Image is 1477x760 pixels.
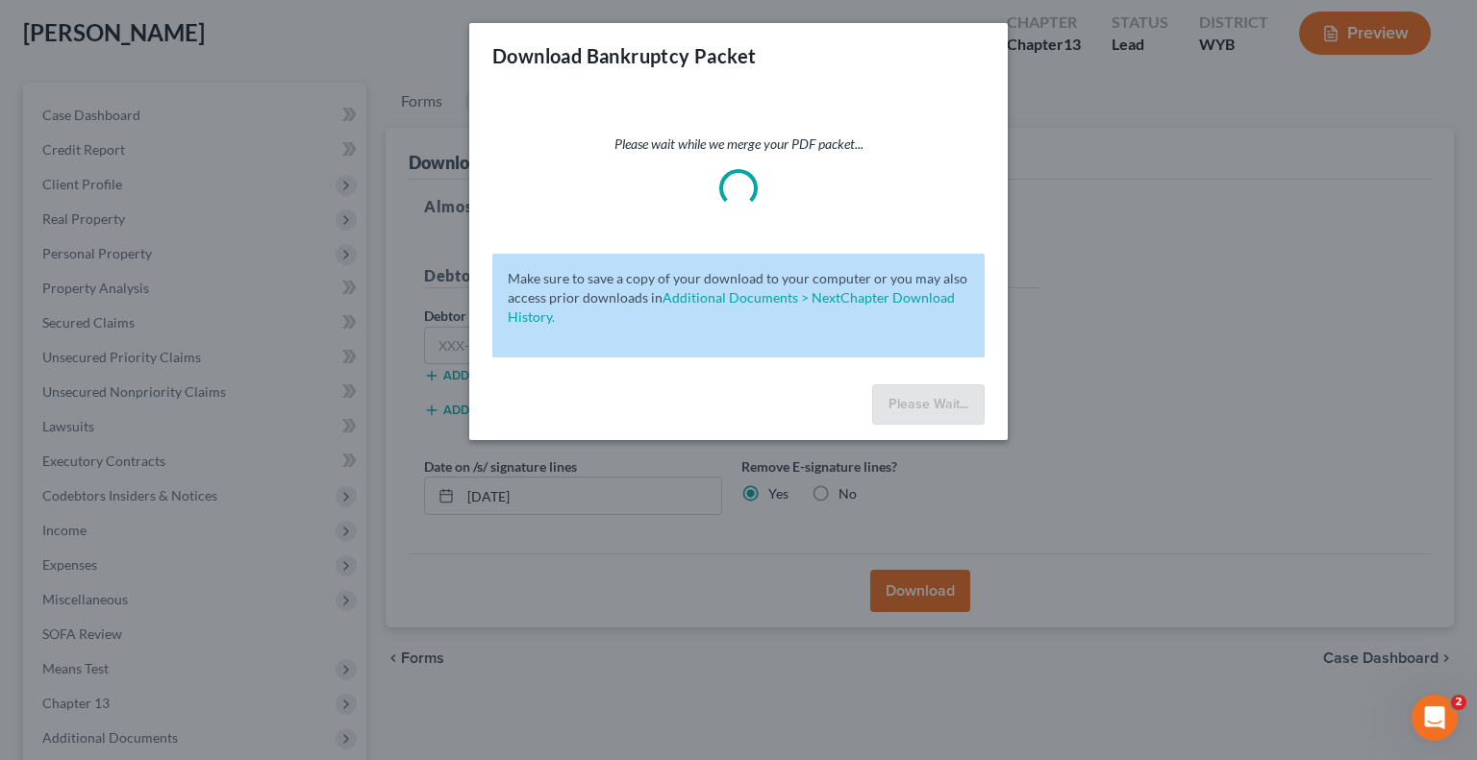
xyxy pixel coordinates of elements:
[508,289,955,325] a: Additional Documents > NextChapter Download History.
[889,396,968,412] span: Please Wait...
[492,135,985,154] p: Please wait while we merge your PDF packet...
[1412,695,1458,741] iframe: Intercom live chat
[492,42,756,69] h3: Download Bankruptcy Packet
[872,384,985,425] button: Please Wait...
[1451,695,1466,710] span: 2
[508,269,969,327] p: Make sure to save a copy of your download to your computer or you may also access prior downloads in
